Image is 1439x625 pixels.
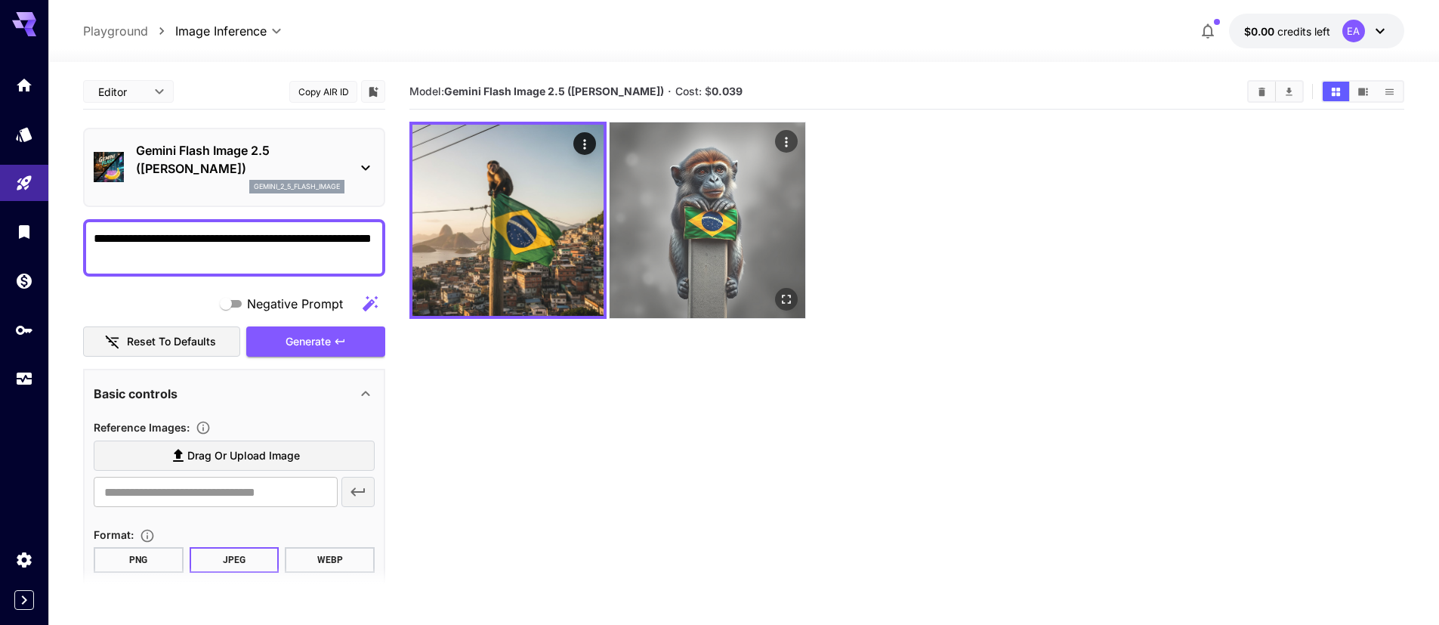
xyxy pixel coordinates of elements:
div: Actions [573,132,596,155]
div: Show media in grid viewShow media in video viewShow media in list view [1321,80,1404,103]
div: Usage [15,370,33,388]
div: EA [1342,20,1365,42]
div: Playground [15,174,33,193]
p: Gemini Flash Image 2.5 ([PERSON_NAME]) [136,141,344,178]
button: Add to library [366,82,380,101]
p: · [668,82,672,101]
label: Drag or upload image [94,441,375,472]
button: Reset to defaults [83,326,240,357]
img: Z [412,125,604,316]
button: Upload a reference image to guide the result. This is needed for Image-to-Image or Inpainting. Su... [190,420,217,435]
div: Library [15,222,33,241]
div: Actions [775,130,798,153]
b: Gemini Flash Image 2.5 ([PERSON_NAME]) [444,85,664,97]
div: Models [15,125,33,144]
button: Clear All [1249,82,1275,101]
span: Cost: $ [675,85,743,97]
div: Clear AllDownload All [1247,80,1304,103]
img: 2Q== [610,122,805,318]
div: Home [15,76,33,94]
button: PNG [94,547,184,573]
button: Download All [1276,82,1302,101]
button: Show media in grid view [1323,82,1349,101]
div: Open in fullscreen [775,288,798,311]
button: Copy AIR ID [289,81,357,103]
button: Choose the file format for the output image. [134,528,161,543]
a: Playground [83,22,148,40]
span: Model: [409,85,664,97]
div: API Keys [15,320,33,339]
div: Gemini Flash Image 2.5 ([PERSON_NAME])gemini_2_5_flash_image [94,135,375,200]
span: Format : [94,528,134,541]
button: WEBP [285,547,375,573]
span: credits left [1277,25,1330,38]
button: $0.00EA [1229,14,1404,48]
div: $0.00 [1244,23,1330,39]
p: gemini_2_5_flash_image [254,181,340,192]
span: $0.00 [1244,25,1277,38]
button: Show media in list view [1376,82,1403,101]
nav: breadcrumb [83,22,175,40]
span: Generate [286,333,331,351]
span: Drag or upload image [187,447,300,466]
span: Reference Images : [94,421,190,434]
div: Wallet [15,271,33,290]
div: Settings [15,550,33,569]
p: Basic controls [94,385,178,403]
span: Image Inference [175,22,267,40]
b: 0.039 [712,85,743,97]
button: JPEG [190,547,279,573]
span: Negative Prompt [247,295,343,313]
div: Basic controls [94,376,375,412]
button: Expand sidebar [14,590,34,610]
button: Generate [246,326,385,357]
button: Show media in video view [1350,82,1376,101]
span: Editor [98,84,145,100]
